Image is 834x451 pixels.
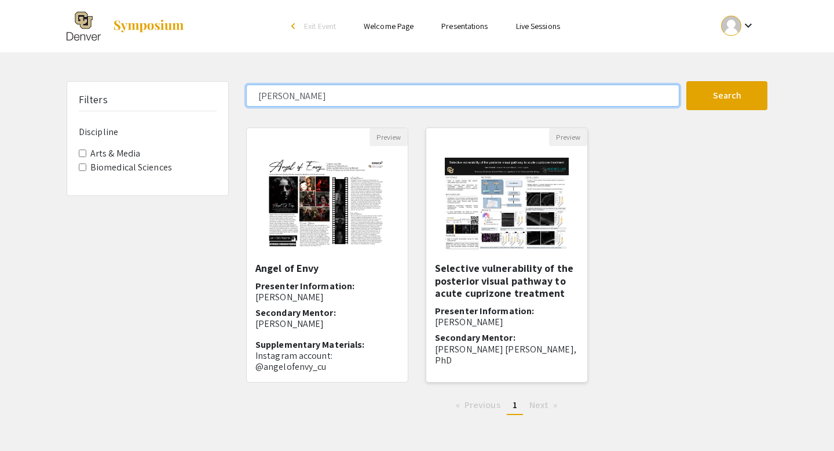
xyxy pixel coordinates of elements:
[435,305,579,328] h6: Presenter Information:
[464,399,500,411] span: Previous
[79,93,108,106] h5: Filters
[90,147,140,161] label: Arts & Media
[370,128,408,146] button: Preview
[90,161,172,174] label: Biomedical Sciences
[255,291,324,303] span: [PERSON_NAME]
[364,21,414,31] a: Welcome Page
[304,21,336,31] span: Exit Event
[435,344,579,366] p: [PERSON_NAME] [PERSON_NAME], PhD
[246,85,679,107] input: Search Keyword(s) Or Author(s)
[433,146,580,262] img: <p>Selective vulnerability of the posterior visual pathway to acute cuprizone treatment&nbsp;</p>
[516,21,560,31] a: Live Sessions
[255,318,399,329] p: [PERSON_NAME]
[255,307,336,319] span: Secondary Mentor:
[67,12,101,41] img: The 2025 Research and Creative Activities Symposium (RaCAS)
[255,262,399,275] h5: Angel of Envy
[291,23,298,30] div: arrow_back_ios
[255,281,399,303] h6: Presenter Information:
[529,399,548,411] span: Next
[9,399,49,442] iframe: Chat
[79,126,217,137] h6: Discipline
[246,397,767,415] ul: Pagination
[709,13,767,39] button: Expand account dropdown
[441,21,488,31] a: Presentations
[741,19,755,32] mat-icon: Expand account dropdown
[435,262,579,300] h5: Selective vulnerability of the posterior visual pathway to acute cuprizone treatment
[67,12,185,41] a: The 2025 Research and Creative Activities Symposium (RaCAS)
[435,332,515,344] span: Secondary Mentor:
[254,146,400,262] img: <p>Angel of Envy</p>
[686,81,767,110] button: Search
[435,373,576,404] span: [MEDICAL_DATA] (MS) is a chronic disease characterized by the degradation of [MEDICAL_DATA] s...
[255,350,399,372] p: Instagram account: @angelofenvy_cu
[549,128,587,146] button: Preview
[426,128,588,383] div: Open Presentation <p>Selective vulnerability of the posterior visual pathway to acute cuprizone t...
[255,339,364,351] span: Supplementary Materials:
[513,399,517,411] span: 1
[246,128,408,383] div: Open Presentation <p>Angel of Envy</p>
[435,316,503,328] span: [PERSON_NAME]
[112,19,185,33] img: Symposium by ForagerOne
